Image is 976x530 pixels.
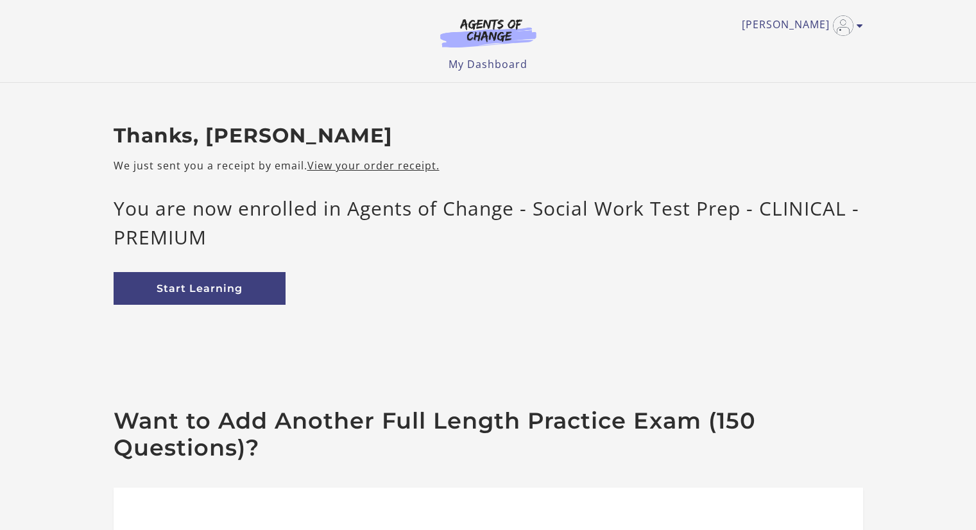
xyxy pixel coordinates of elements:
img: Agents of Change Logo [427,18,550,47]
a: Toggle menu [742,15,857,36]
a: View your order receipt. [307,158,440,173]
p: We just sent you a receipt by email. [114,158,863,173]
a: My Dashboard [449,57,527,71]
h2: Thanks, [PERSON_NAME] [114,124,863,148]
h2: Want to Add Another Full Length Practice Exam (150 Questions)? [114,407,863,461]
p: You are now enrolled in Agents of Change - Social Work Test Prep - CLINICAL - PREMIUM [114,194,863,252]
a: Start Learning [114,272,286,305]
